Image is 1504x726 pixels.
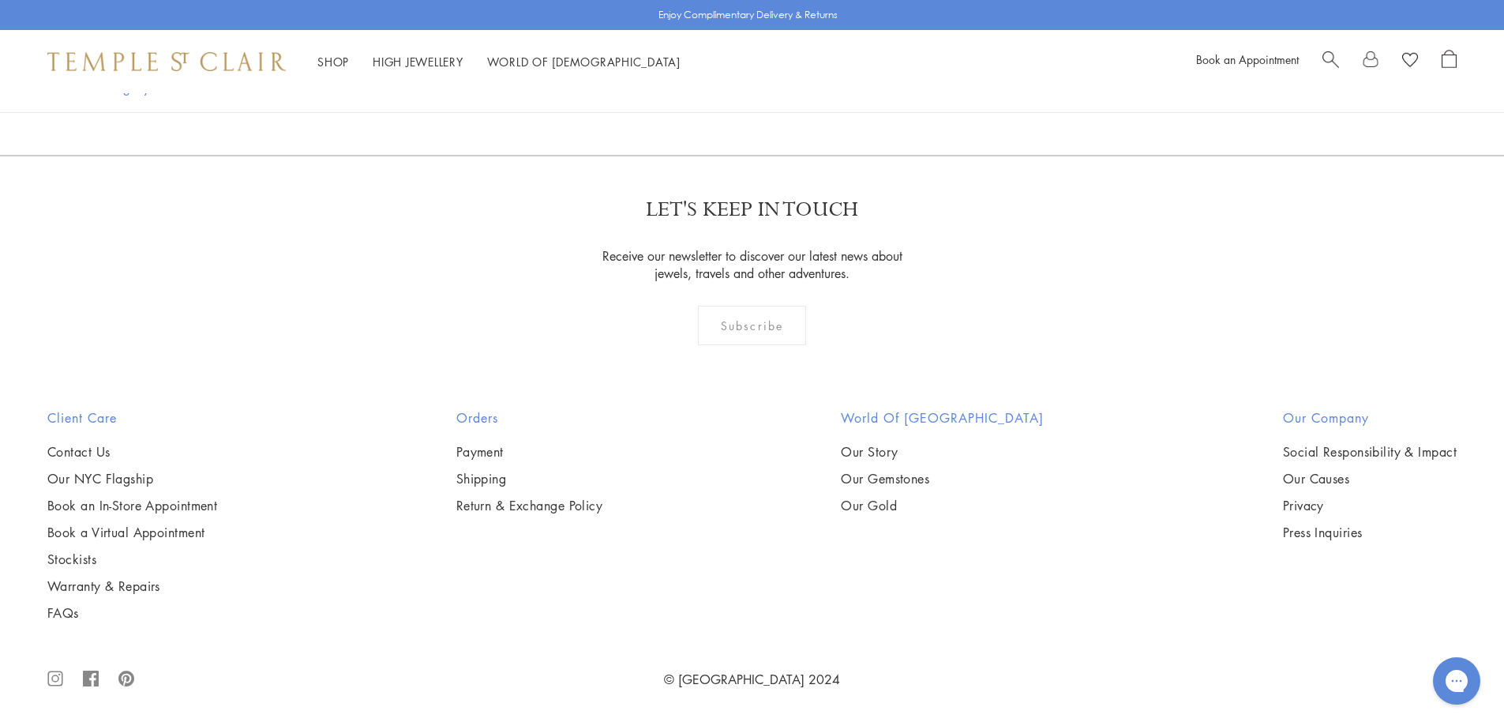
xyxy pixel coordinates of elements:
p: Enjoy Complimentary Delivery & Returns [658,7,838,23]
a: Social Responsibility & Impact [1283,443,1457,461]
a: Book a Virtual Appointment [47,524,217,541]
a: Our Gold [841,497,1044,514]
a: Warranty & Repairs [47,577,217,595]
a: Our Gemstones [841,470,1044,487]
a: Payment [456,443,603,461]
nav: Main navigation [317,52,681,72]
p: LET'S KEEP IN TOUCH [646,196,858,224]
a: Contact Us [47,443,217,461]
a: Return & Exchange Policy [456,497,603,514]
a: Press Inquiries [1283,524,1457,541]
a: View Wishlist [1402,50,1418,73]
a: Privacy [1283,497,1457,514]
a: World of [DEMOGRAPHIC_DATA]World of [DEMOGRAPHIC_DATA] [487,54,681,70]
a: Our Causes [1283,470,1457,487]
iframe: Gorgias live chat messenger [1425,652,1488,710]
h2: Orders [456,408,603,427]
h2: World of [GEOGRAPHIC_DATA] [841,408,1044,427]
a: Our Story [841,443,1044,461]
p: Receive our newsletter to discover our latest news about jewels, travels and other adventures. [592,247,912,282]
a: Shipping [456,470,603,487]
a: Search [1322,50,1339,73]
h2: Our Company [1283,408,1457,427]
div: Subscribe [698,306,806,345]
a: FAQs [47,604,217,622]
a: High JewelleryHigh Jewellery [373,54,463,70]
a: Book an Appointment [1196,51,1299,67]
a: © [GEOGRAPHIC_DATA] 2024 [664,671,840,688]
a: ShopShop [317,54,349,70]
img: Temple St. Clair [47,52,286,71]
a: Our NYC Flagship [47,470,217,487]
a: Book an In-Store Appointment [47,497,217,514]
a: Open Shopping Bag [1442,50,1457,73]
a: Stockists [47,551,217,568]
h2: Client Care [47,408,217,427]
